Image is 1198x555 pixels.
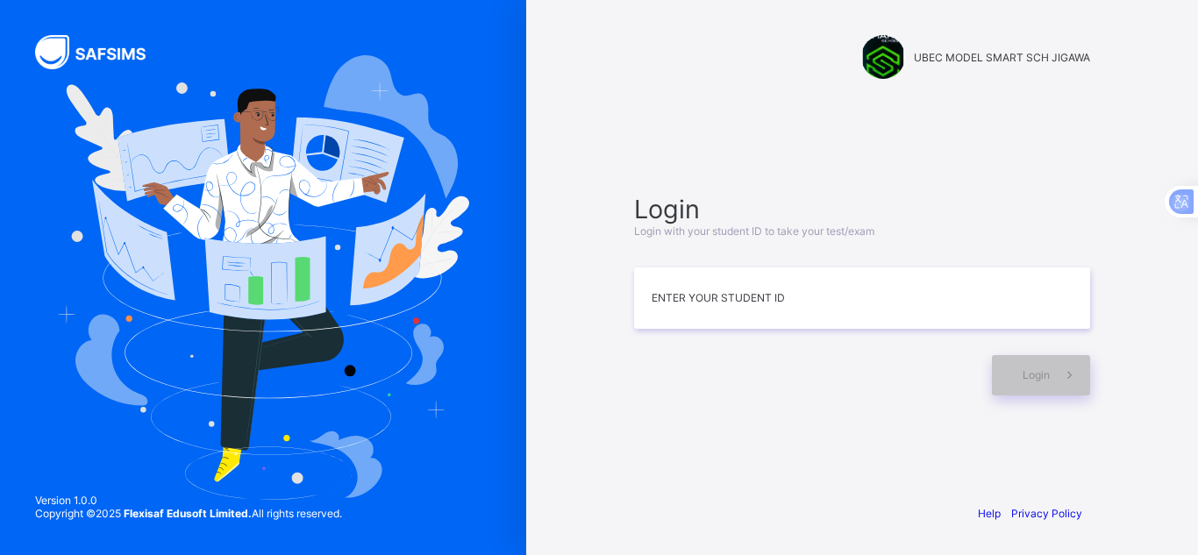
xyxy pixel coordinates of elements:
span: Login with your student ID to take your test/exam [634,224,874,238]
span: Copyright © 2025 All rights reserved. [35,507,342,520]
span: Login [634,194,1090,224]
span: Login [1023,368,1050,381]
img: Hero Image [57,55,470,499]
strong: Flexisaf Edusoft Limited. [124,507,252,520]
span: UBEC MODEL SMART SCH JIGAWA [914,51,1090,64]
a: Privacy Policy [1011,507,1082,520]
img: SAFSIMS Logo [35,35,167,69]
a: Help [978,507,1001,520]
span: Version 1.0.0 [35,494,342,507]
